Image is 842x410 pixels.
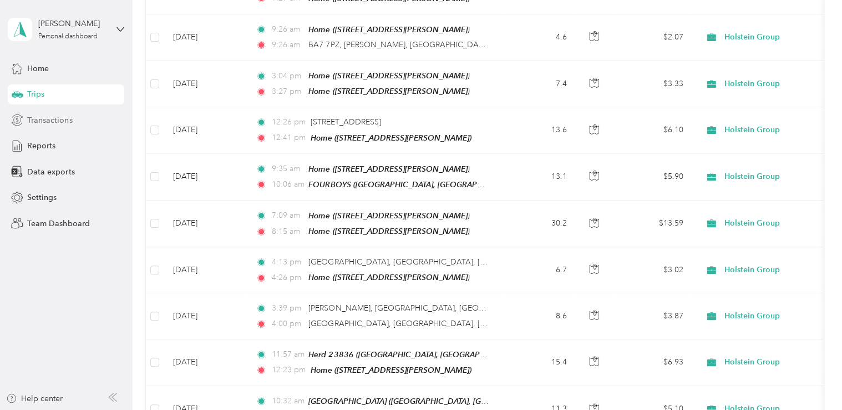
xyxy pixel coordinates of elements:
[27,140,55,152] span: Reports
[272,39,303,51] span: 9:26 am
[724,78,826,90] span: Holstein Group
[164,293,247,339] td: [DATE]
[308,40,489,49] span: BA7 7PZ, [PERSON_NAME], [GEOGRAPHIC_DATA]
[614,247,692,293] td: $3.02
[724,264,826,276] span: Holstein Group
[502,293,575,339] td: 8.6
[272,364,306,376] span: 12:23 pm
[164,201,247,247] td: [DATE]
[311,366,471,374] span: Home ([STREET_ADDRESS][PERSON_NAME])
[308,273,469,282] span: Home ([STREET_ADDRESS][PERSON_NAME])
[311,117,381,127] span: [STREET_ADDRESS]
[724,356,826,368] span: Holstein Group
[272,256,303,268] span: 4:13 pm
[27,218,89,229] span: Team Dashboard
[724,124,826,136] span: Holstein Group
[724,171,826,183] span: Holstein Group
[311,133,471,142] span: Home ([STREET_ADDRESS][PERSON_NAME])
[272,70,303,82] span: 3:04 pm
[6,393,63,404] button: Help center
[164,154,247,201] td: [DATE]
[614,61,692,107] td: $3.33
[38,33,98,40] div: Personal dashboard
[38,18,108,29] div: [PERSON_NAME]
[308,87,469,96] span: Home ([STREET_ADDRESS][PERSON_NAME])
[614,339,692,386] td: $6.93
[614,293,692,339] td: $3.87
[724,217,826,229] span: Holstein Group
[780,348,842,410] iframe: Everlance-gr Chat Button Frame
[272,348,303,361] span: 11:57 am
[308,397,717,406] span: [GEOGRAPHIC_DATA] ([GEOGRAPHIC_DATA], [GEOGRAPHIC_DATA], [GEOGRAPHIC_DATA], [GEOGRAPHIC_DATA])
[614,201,692,247] td: $13.59
[614,154,692,201] td: $5.90
[164,61,247,107] td: [DATE]
[272,23,303,36] span: 9:26 am
[724,310,826,322] span: Holstein Group
[27,88,44,100] span: Trips
[272,272,303,284] span: 4:26 pm
[502,339,575,386] td: 15.4
[272,318,303,330] span: 4:00 pm
[308,257,557,267] span: [GEOGRAPHIC_DATA], [GEOGRAPHIC_DATA], [GEOGRAPHIC_DATA]
[272,132,306,144] span: 12:41 pm
[27,114,72,126] span: Transactions
[502,201,575,247] td: 30.2
[27,192,57,203] span: Settings
[614,107,692,153] td: $6.10
[614,14,692,61] td: $2.07
[27,166,74,178] span: Data exports
[308,227,469,236] span: Home ([STREET_ADDRESS][PERSON_NAME])
[164,247,247,293] td: [DATE]
[272,209,303,222] span: 7:09 am
[164,107,247,153] td: [DATE]
[724,31,826,43] span: Holstein Group
[502,154,575,201] td: 13.1
[308,71,469,80] span: Home ([STREET_ADDRESS][PERSON_NAME])
[164,14,247,61] td: [DATE]
[164,339,247,386] td: [DATE]
[308,350,684,359] span: Herd 23836 ([GEOGRAPHIC_DATA], [GEOGRAPHIC_DATA], [GEOGRAPHIC_DATA], [GEOGRAPHIC_DATA])
[272,163,303,175] span: 9:35 am
[502,247,575,293] td: 6.7
[502,107,575,153] td: 13.6
[272,226,303,238] span: 8:15 am
[308,319,557,328] span: [GEOGRAPHIC_DATA], [GEOGRAPHIC_DATA], [GEOGRAPHIC_DATA]
[308,211,469,220] span: Home ([STREET_ADDRESS][PERSON_NAME])
[308,303,539,313] span: [PERSON_NAME], [GEOGRAPHIC_DATA], [GEOGRAPHIC_DATA]
[272,395,303,407] span: 10:32 am
[272,86,303,98] span: 3:27 pm
[272,178,303,191] span: 10:06 am
[308,180,763,189] span: FOURBOYS ([GEOGRAPHIC_DATA], [GEOGRAPHIC_DATA], [GEOGRAPHIC_DATA], [GEOGRAPHIC_DATA], [GEOGRAPHIC...
[272,302,303,314] span: 3:39 pm
[27,63,49,74] span: Home
[502,14,575,61] td: 4.6
[502,61,575,107] td: 7.4
[272,116,306,128] span: 12:26 pm
[308,25,469,34] span: Home ([STREET_ADDRESS][PERSON_NAME])
[308,164,469,173] span: Home ([STREET_ADDRESS][PERSON_NAME])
